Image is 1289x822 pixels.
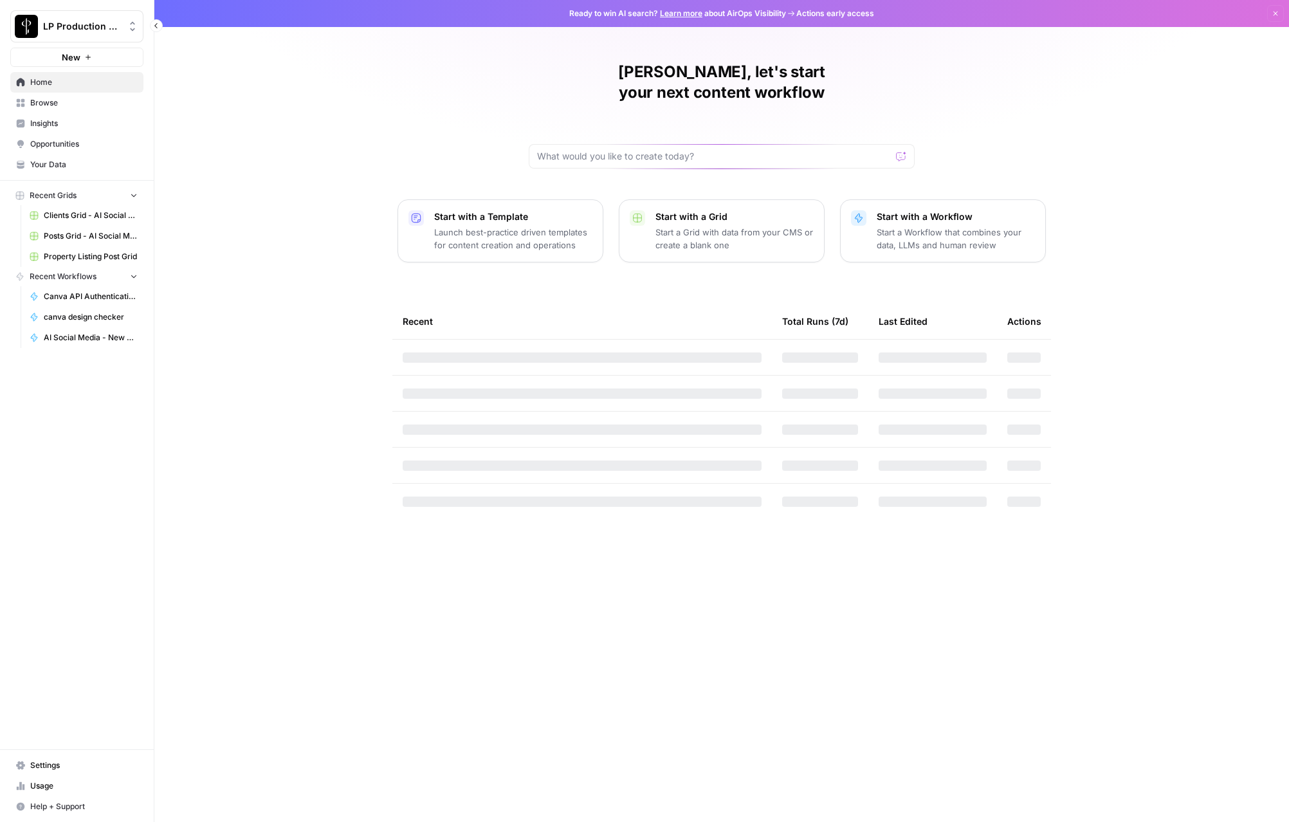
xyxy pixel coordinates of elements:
[44,311,138,323] span: canva design checker
[1007,304,1041,339] div: Actions
[796,8,874,19] span: Actions early access
[10,796,143,817] button: Help + Support
[10,755,143,776] a: Settings
[10,134,143,154] a: Opportunities
[403,304,762,339] div: Recent
[10,776,143,796] a: Usage
[529,62,915,103] h1: [PERSON_NAME], let's start your next content workflow
[43,20,121,33] span: LP Production Workloads
[10,154,143,175] a: Your Data
[24,246,143,267] a: Property Listing Post Grid
[24,226,143,246] a: Posts Grid - AI Social Media
[44,291,138,302] span: Canva API Authentication - Initial authorization
[10,186,143,205] button: Recent Grids
[655,210,814,223] p: Start with a Grid
[10,113,143,134] a: Insights
[44,230,138,242] span: Posts Grid - AI Social Media
[10,48,143,67] button: New
[10,93,143,113] a: Browse
[10,72,143,93] a: Home
[569,8,786,19] span: Ready to win AI search? about AirOps Visibility
[44,251,138,262] span: Property Listing Post Grid
[15,15,38,38] img: LP Production Workloads Logo
[30,760,138,771] span: Settings
[619,199,825,262] button: Start with a GridStart a Grid with data from your CMS or create a blank one
[10,10,143,42] button: Workspace: LP Production Workloads
[24,307,143,327] a: canva design checker
[30,77,138,88] span: Home
[782,304,848,339] div: Total Runs (7d)
[30,801,138,812] span: Help + Support
[30,780,138,792] span: Usage
[434,226,592,251] p: Launch best-practice driven templates for content creation and operations
[877,210,1035,223] p: Start with a Workflow
[30,138,138,150] span: Opportunities
[840,199,1046,262] button: Start with a WorkflowStart a Workflow that combines your data, LLMs and human review
[30,271,96,282] span: Recent Workflows
[537,150,891,163] input: What would you like to create today?
[879,304,928,339] div: Last Edited
[24,286,143,307] a: Canva API Authentication - Initial authorization
[660,8,702,18] a: Learn more
[44,332,138,343] span: AI Social Media - New Account Onboarding
[62,51,80,64] span: New
[24,205,143,226] a: Clients Grid - AI Social Media
[434,210,592,223] p: Start with a Template
[44,210,138,221] span: Clients Grid - AI Social Media
[30,159,138,170] span: Your Data
[398,199,603,262] button: Start with a TemplateLaunch best-practice driven templates for content creation and operations
[30,97,138,109] span: Browse
[24,327,143,348] a: AI Social Media - New Account Onboarding
[10,267,143,286] button: Recent Workflows
[877,226,1035,251] p: Start a Workflow that combines your data, LLMs and human review
[655,226,814,251] p: Start a Grid with data from your CMS or create a blank one
[30,118,138,129] span: Insights
[30,190,77,201] span: Recent Grids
